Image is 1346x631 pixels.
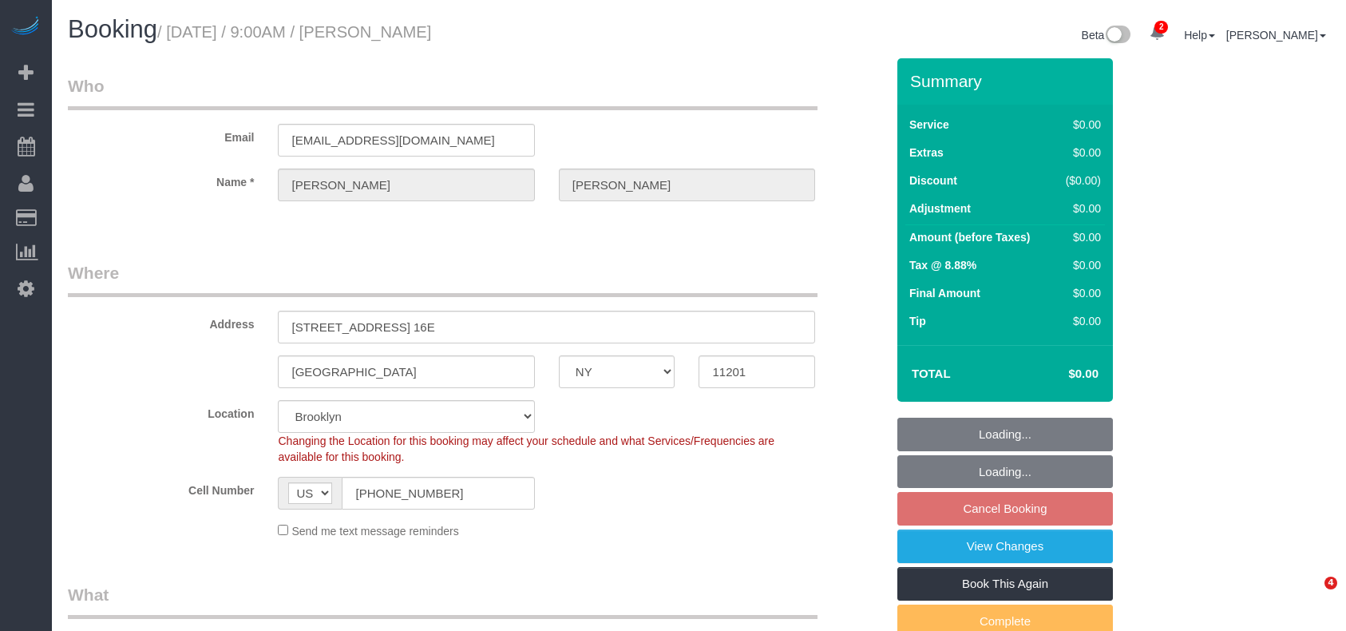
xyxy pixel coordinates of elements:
[1059,200,1101,216] div: $0.00
[910,72,1105,90] h3: Summary
[1082,29,1131,42] a: Beta
[56,169,266,190] label: Name *
[68,261,817,297] legend: Where
[10,16,42,38] img: Automaid Logo
[559,169,815,201] input: Last Name
[68,583,817,619] legend: What
[1104,26,1130,46] img: New interface
[68,74,817,110] legend: Who
[342,477,534,510] input: Cell Number
[897,530,1113,563] a: View Changes
[1059,313,1101,329] div: $0.00
[56,311,266,332] label: Address
[912,367,951,380] strong: Total
[1059,257,1101,273] div: $0.00
[909,229,1030,245] label: Amount (before Taxes)
[1059,117,1101,133] div: $0.00
[68,15,157,43] span: Booking
[909,285,980,301] label: Final Amount
[1292,577,1330,615] iframe: Intercom live chat
[1324,577,1337,589] span: 4
[56,400,266,422] label: Location
[56,477,266,498] label: Cell Number
[1059,229,1101,245] div: $0.00
[157,23,431,41] small: / [DATE] / 9:00AM / [PERSON_NAME]
[897,567,1113,601] a: Book This Again
[291,525,458,538] span: Send me text message reminders
[1021,367,1099,381] h4: $0.00
[56,124,266,145] label: Email
[1059,285,1101,301] div: $0.00
[909,200,971,216] label: Adjustment
[909,117,949,133] label: Service
[278,169,534,201] input: First Name
[699,355,815,388] input: Zip Code
[1059,173,1101,189] div: ($0.00)
[909,145,944,161] label: Extras
[909,257,976,273] label: Tax @ 8.88%
[1226,29,1326,42] a: [PERSON_NAME]
[278,355,534,388] input: City
[1154,21,1168,34] span: 2
[1142,16,1173,51] a: 2
[909,173,957,189] label: Discount
[1184,29,1215,42] a: Help
[1059,145,1101,161] div: $0.00
[909,313,926,329] label: Tip
[278,435,774,463] span: Changing the Location for this booking may affect your schedule and what Services/Frequencies are...
[278,124,534,157] input: Email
